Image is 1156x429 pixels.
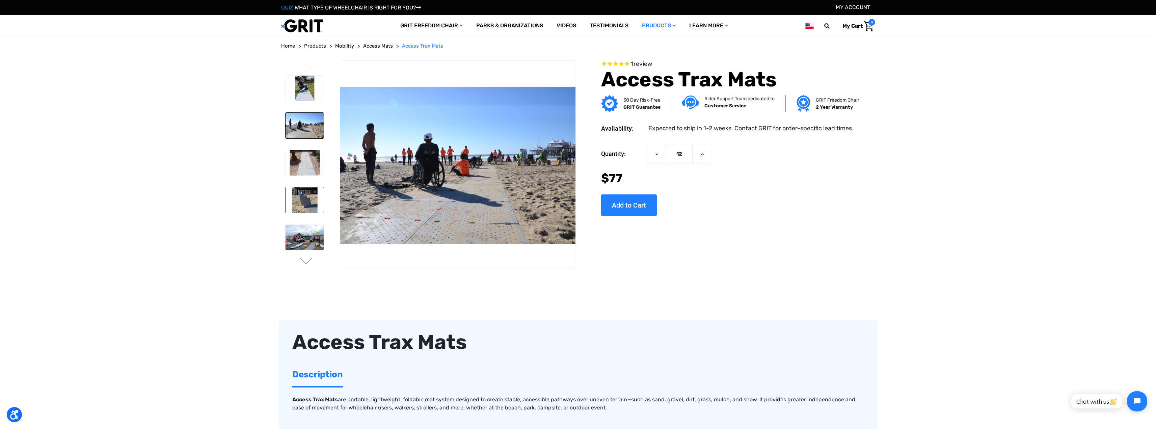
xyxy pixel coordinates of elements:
img: Access Trax Mats [340,87,575,243]
span: Access Mats [363,43,393,49]
img: Grit freedom [797,95,810,112]
span: 0 [868,19,875,26]
a: Cart with 0 items [837,19,875,33]
strong: Customer Service [704,103,746,109]
dt: Availability: [601,124,644,133]
a: Learn More [682,15,735,37]
a: Account [836,4,870,10]
button: Go to slide 2 of 6 [299,258,313,266]
span: Access Trax Mats [402,43,443,49]
img: Access Trax Mats [286,225,324,250]
dd: Expected to ship in 1-2 weeks. Contact GRIT for order-specific lead times. [648,124,854,133]
span: Mobility [335,43,354,49]
p: are portable, lightweight, foldable mat system designed to create stable, accessible pathways ove... [292,396,864,412]
strong: GRIT Guarantee [623,104,661,110]
span: QUIZ: [281,4,295,11]
strong: Access Trax Mats [292,396,338,403]
input: Add to Cart [601,194,657,216]
img: Access Trax Mats [286,113,324,138]
nav: Breadcrumb [281,42,875,50]
p: GRIT Freedom Chair [816,97,859,104]
a: Description [292,363,343,386]
img: Customer service [682,96,699,109]
a: GRIT Freedom Chair [394,15,469,37]
button: Go to slide 6 of 6 [299,63,313,72]
span: Rated 5.0 out of 5 stars 1 reviews [601,60,857,68]
img: Access Trax Mats [286,150,324,176]
a: Mobility [335,42,354,50]
div: Access Trax Mats [292,327,864,357]
img: us.png [805,22,813,30]
img: GRIT Guarantee [601,95,618,112]
img: GRIT All-Terrain Wheelchair and Mobility Equipment [281,19,323,33]
span: 1 reviews [631,60,652,68]
a: Videos [550,15,583,37]
iframe: Tidio Chat [1064,385,1153,417]
img: Access Trax Mats [286,76,324,101]
a: Products [635,15,682,37]
p: Rider Support Team dedicated to [704,95,775,102]
a: Testimonials [583,15,635,37]
a: Parks & Organizations [469,15,550,37]
h1: Access Trax Mats [601,68,857,92]
p: 30 Day Risk-Free [623,97,661,104]
span: My Cart [842,23,863,29]
a: Home [281,42,295,50]
label: Quantity: [601,144,644,164]
a: Access Mats [363,42,393,50]
strong: 2 Year Warranty [816,104,853,110]
span: Products [304,43,326,49]
img: Access Trax Mats [286,187,324,213]
a: Products [304,42,326,50]
a: QUIZ:WHAT TYPE OF WHEELCHAIR IS RIGHT FOR YOU? [281,4,421,11]
img: Cart [864,21,873,31]
span: review [634,60,652,68]
span: $77 [601,171,622,185]
a: Access Trax Mats [402,42,443,50]
input: Search [827,19,837,33]
span: Home [281,43,295,49]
